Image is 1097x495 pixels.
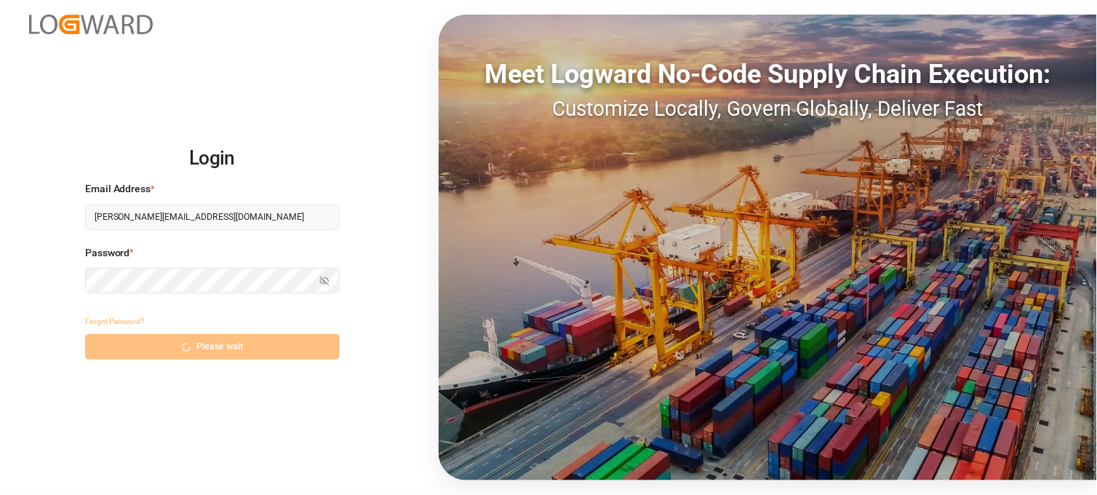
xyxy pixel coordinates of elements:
span: Email Address [85,181,151,197]
span: Password [85,245,130,261]
h2: Login [85,135,340,182]
img: Logward_new_orange.png [29,15,153,34]
input: Enter your email [85,205,340,230]
div: Customize Locally, Govern Globally, Deliver Fast [439,94,1097,124]
div: Meet Logward No-Code Supply Chain Execution: [439,55,1097,94]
